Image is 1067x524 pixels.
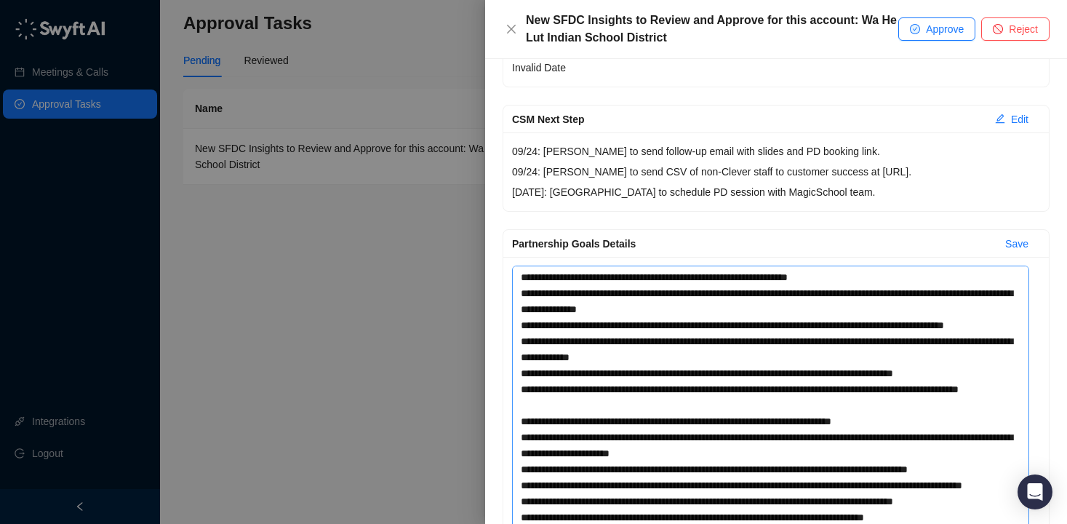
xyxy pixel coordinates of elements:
[526,12,898,47] div: New SFDC Insights to Review and Approve for this account: Wa He Lut Indian School District
[1011,111,1028,127] span: Edit
[512,57,1040,78] p: Invalid Date
[1018,475,1052,509] div: Open Intercom Messenger
[995,114,1005,124] span: edit
[1009,21,1038,37] span: Reject
[994,232,1040,255] button: Save
[910,24,920,34] span: check-circle
[993,24,1003,34] span: stop
[512,236,994,252] div: Partnership Goals Details
[512,111,983,127] div: CSM Next Step
[981,17,1050,41] button: Reject
[1005,236,1028,252] span: Save
[898,17,975,41] button: Approve
[503,20,520,38] button: Close
[505,23,517,35] span: close
[512,141,1040,202] p: 09/24: [PERSON_NAME] to send follow-up email with slides and PD booking link. 09/24: [PERSON_NAME...
[926,21,964,37] span: Approve
[983,108,1040,131] button: Edit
